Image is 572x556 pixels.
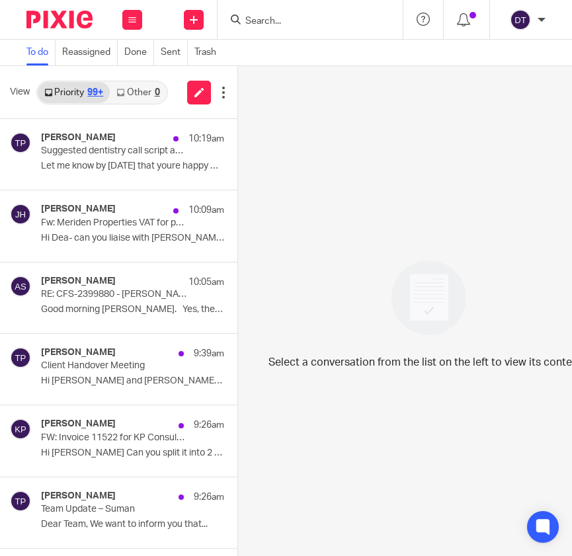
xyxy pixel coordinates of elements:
div: 99+ [87,88,103,97]
p: Hi [PERSON_NAME] and [PERSON_NAME], I’ve set up a meeting for... [41,376,224,387]
a: To do [26,40,56,65]
h4: [PERSON_NAME] [41,491,116,502]
a: Done [124,40,154,65]
p: RE: CFS-2399880 - [PERSON_NAME] [41,289,188,300]
img: svg%3E [10,418,31,440]
a: Reassigned [62,40,118,65]
img: image [383,252,475,344]
img: Pixie [26,11,93,28]
p: Team Update – Suman [41,504,188,515]
a: Priority99+ [38,82,110,103]
p: Dear Team, We want to inform you that... [41,519,224,530]
a: Other0 [110,82,166,103]
input: Search [244,16,363,28]
p: Hi [PERSON_NAME] Can you split it into 2 payments ... [41,448,224,459]
p: 9:26am [194,418,224,432]
img: svg%3E [10,347,31,368]
p: 9:26am [194,491,224,504]
p: Fw: Meriden Properties VAT for period to [DATE] [41,218,188,229]
h4: [PERSON_NAME] [41,276,116,287]
img: svg%3E [510,9,531,30]
a: Trash [194,40,223,65]
span: View [10,85,30,99]
a: Sent [161,40,188,65]
p: 10:19am [188,132,224,145]
h4: [PERSON_NAME] [41,418,116,430]
h4: [PERSON_NAME] [41,132,116,143]
img: svg%3E [10,132,31,153]
p: Hi Dea- can you liaise with [PERSON_NAME]- think this... [41,233,224,244]
p: 9:39am [194,347,224,360]
h4: [PERSON_NAME] [41,347,116,358]
img: svg%3E [10,204,31,225]
p: Suggested dentistry call script and letters to go out [41,145,188,157]
img: svg%3E [10,491,31,512]
p: 10:05am [188,276,224,289]
p: Let me know by [DATE] that youre happy with... [41,161,224,172]
h4: [PERSON_NAME] [41,204,116,215]
div: 0 [155,88,160,97]
p: Client Handover Meeting [41,360,188,372]
p: FW: Invoice 11522 for KP Consultancy (UK) Limited [41,432,188,444]
p: 10:09am [188,204,224,217]
img: svg%3E [10,276,31,297]
p: Good morning [PERSON_NAME]. Yes, the meeting is... [41,304,224,315]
